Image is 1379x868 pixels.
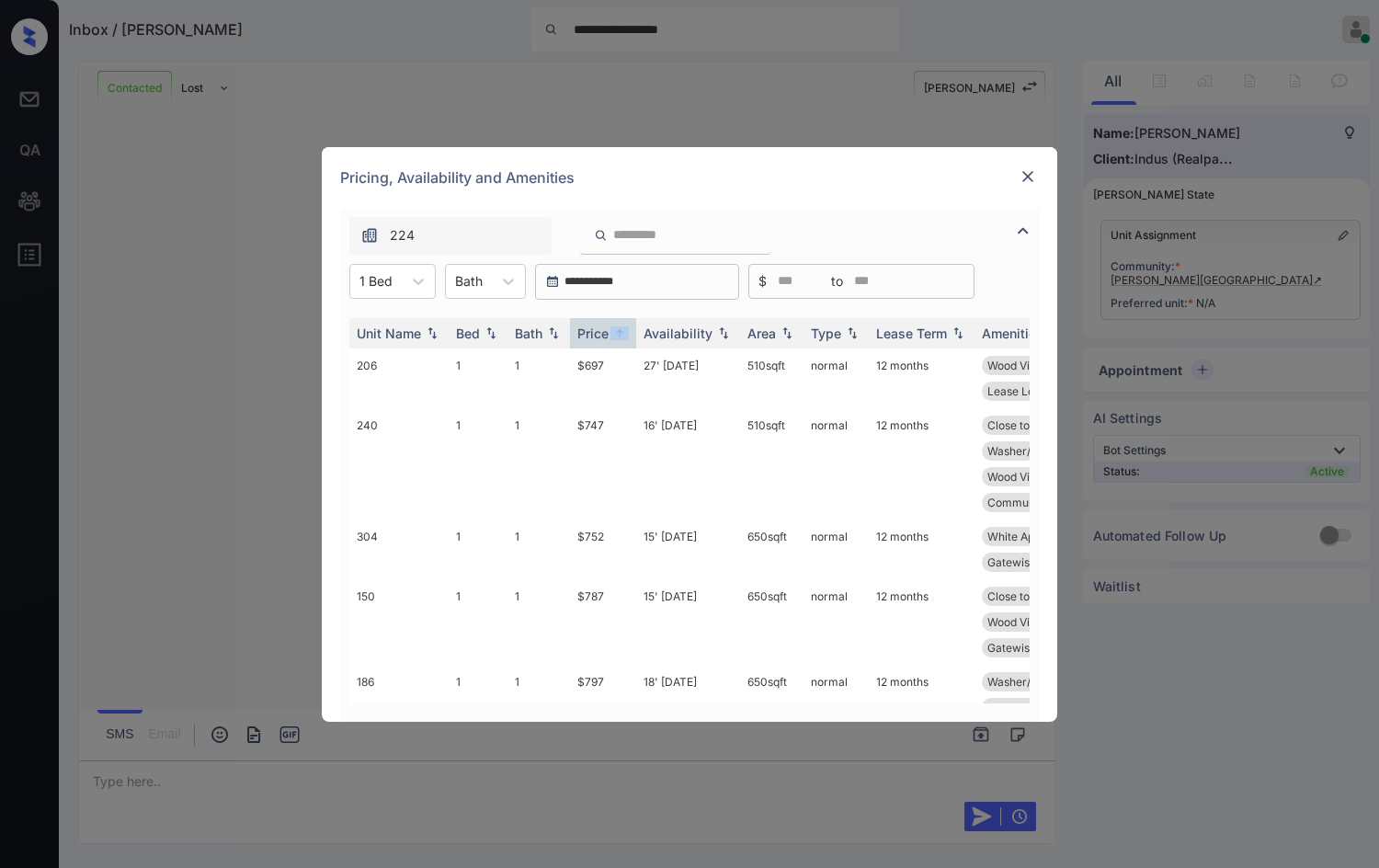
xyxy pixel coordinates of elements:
img: sorting [423,326,441,339]
td: 15' [DATE] [636,520,740,579]
span: White Appliance... [987,530,1080,543]
td: 1 [449,579,507,665]
td: 240 [349,408,449,520]
td: $752 [570,520,636,579]
td: normal [803,348,869,408]
div: Bed [456,325,480,341]
td: normal [803,579,869,665]
img: icon-zuma [360,226,379,245]
img: close [1019,167,1037,186]
td: 1 [507,665,570,750]
td: 1 [449,348,507,408]
td: 15' [DATE] [636,579,740,665]
div: Pricing, Availability and Amenities [322,147,1057,208]
td: 150 [349,579,449,665]
td: normal [803,408,869,520]
td: 12 months [869,665,974,750]
span: Close to [PERSON_NAME]... [987,418,1130,432]
td: 186 [349,665,449,750]
td: normal [803,665,869,750]
td: $787 [570,579,636,665]
div: Amenities [982,325,1043,341]
span: Gatewise [987,641,1036,655]
div: Price [577,325,609,341]
span: Wood Vinyl Bed ... [987,359,1079,372]
span: Wood Vinyl Dini... [987,701,1077,714]
td: 1 [507,520,570,579]
td: 650 sqft [740,665,803,750]
img: sorting [544,326,563,339]
td: 12 months [869,408,974,520]
span: Wood Vinyl Dini... [987,470,1077,484]
td: normal [803,520,869,579]
td: 1 [449,520,507,579]
td: 650 sqft [740,579,803,665]
td: 1 [507,408,570,520]
div: Type [811,325,841,341]
td: 1 [507,348,570,408]
span: Washer/Dryer Co... [987,675,1087,689]
img: sorting [714,326,733,339]
span: Washer/Dryer Co... [987,444,1087,458]
div: Area [747,325,776,341]
span: Community Fee [987,496,1070,509]
td: 510 sqft [740,348,803,408]
td: $797 [570,665,636,750]
td: $697 [570,348,636,408]
div: Availability [644,325,712,341]
td: 650 sqft [740,520,803,579]
img: icon-zuma [1012,220,1034,242]
img: icon-zuma [594,227,608,244]
div: Lease Term [876,325,947,341]
img: sorting [778,326,796,339]
img: sorting [482,326,500,339]
td: 1 [449,408,507,520]
td: 18' [DATE] [636,665,740,750]
td: 510 sqft [740,408,803,520]
span: Gatewise [987,555,1036,569]
td: 12 months [869,579,974,665]
span: to [831,271,843,291]
td: 12 months [869,348,974,408]
div: Bath [515,325,542,341]
span: Wood Vinyl Dini... [987,615,1077,629]
img: sorting [610,326,629,340]
div: Unit Name [357,325,421,341]
span: Lease Lock [987,384,1047,398]
td: 12 months [869,520,974,579]
td: 16' [DATE] [636,408,740,520]
td: $747 [570,408,636,520]
td: 27' [DATE] [636,348,740,408]
span: $ [758,271,767,291]
td: 1 [507,579,570,665]
img: sorting [949,326,967,339]
span: 224 [390,225,415,246]
td: 206 [349,348,449,408]
td: 304 [349,520,449,579]
img: sorting [843,326,861,339]
span: Close to [PERSON_NAME]... [987,589,1130,603]
td: 1 [449,665,507,750]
